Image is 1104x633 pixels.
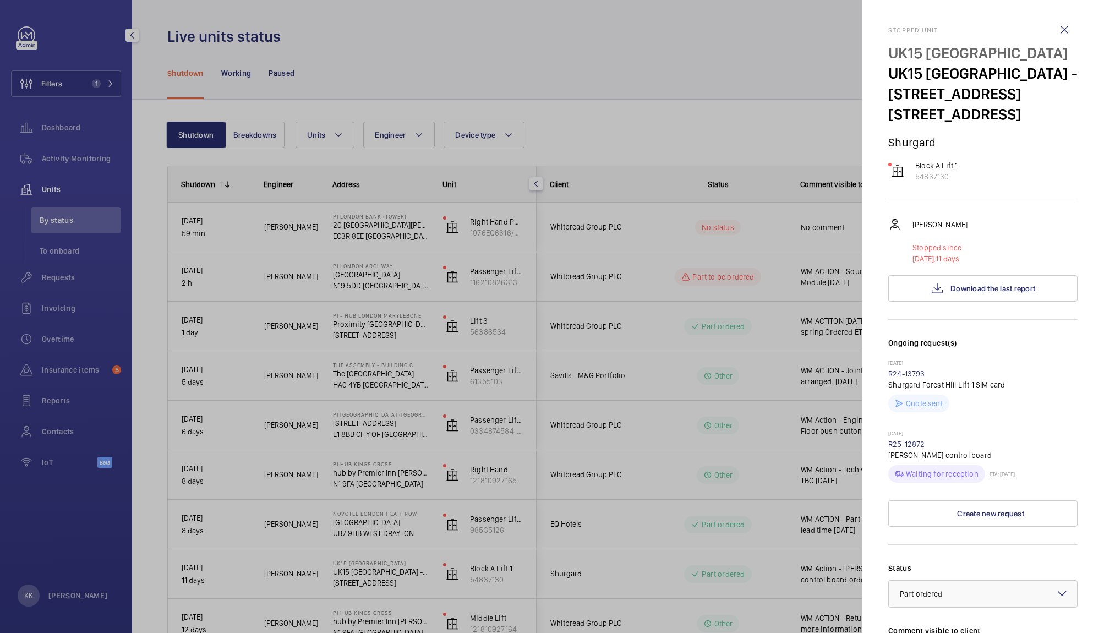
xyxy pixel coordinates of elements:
[900,590,943,598] span: Part ordered
[888,430,1078,439] p: [DATE]
[888,104,1078,124] p: [STREET_ADDRESS]
[888,359,1078,368] p: [DATE]
[888,275,1078,302] button: Download the last report
[888,500,1078,527] a: Create new request
[985,471,1015,477] p: ETA: [DATE]
[912,253,961,264] p: 11 days
[888,450,1078,461] p: [PERSON_NAME] control board
[888,369,925,378] a: R24-13793
[888,43,1078,63] p: UK15 [GEOGRAPHIC_DATA]
[915,160,958,171] p: Block A Lift 1
[888,379,1078,390] p: Shurgard Forest Hill Lift 1 SIM card
[888,563,1078,574] label: Status
[915,171,958,182] p: 54837130
[912,242,961,253] p: Stopped since
[906,398,943,409] p: Quote sent
[891,165,904,178] img: elevator.svg
[888,135,1078,149] p: Shurgard
[888,26,1078,34] h2: Stopped unit
[912,219,968,230] p: [PERSON_NAME]
[912,254,936,263] span: [DATE],
[888,440,925,449] a: R25-12872
[906,468,979,479] p: Waiting for reception
[950,284,1035,293] span: Download the last report
[888,337,1078,359] h3: Ongoing request(s)
[888,63,1078,104] p: UK15 [GEOGRAPHIC_DATA] - [STREET_ADDRESS]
